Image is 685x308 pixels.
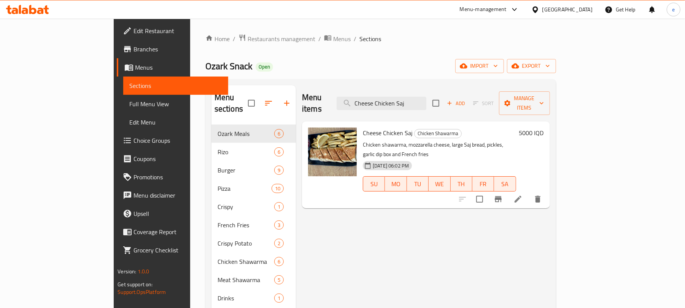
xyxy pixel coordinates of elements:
[302,92,327,115] h2: Menu items
[275,240,283,247] span: 2
[274,129,284,138] div: items
[414,129,462,138] div: Chicken Shawarma
[308,128,357,176] img: Cheese Chicken Saj
[205,34,556,44] nav: breadcrumb
[333,34,351,43] span: Menus
[211,198,296,216] div: Crispy1
[211,234,296,252] div: Crispy Potato2
[497,179,513,190] span: SA
[529,190,547,208] button: delete
[218,184,272,193] span: Pizza
[388,179,404,190] span: MO
[211,179,296,198] div: Pizza10
[274,294,284,303] div: items
[275,167,283,174] span: 9
[138,267,149,276] span: 1.0.0
[218,166,274,175] div: Burger
[513,195,523,204] a: Edit menu item
[363,127,413,139] span: Cheese Chicken Saj
[274,202,284,211] div: items
[218,220,274,230] span: French Fries
[233,34,235,43] li: /
[256,62,273,72] div: Open
[444,97,468,109] span: Add item
[256,64,273,70] span: Open
[513,61,550,71] span: export
[117,241,228,259] a: Grocery Checklist
[475,179,491,190] span: FR
[117,40,228,58] a: Branches
[238,34,315,44] a: Restaurants management
[446,99,466,108] span: Add
[519,128,544,138] h6: 5000 IQD
[542,5,593,14] div: [GEOGRAPHIC_DATA]
[123,95,228,113] a: Full Menu View
[278,94,296,112] button: Add section
[134,154,222,163] span: Coupons
[489,190,507,208] button: Branch-specific-item
[211,216,296,234] div: French Fries3
[274,166,284,175] div: items
[218,239,274,248] span: Crispy Potato
[672,5,675,14] span: e
[460,5,507,14] div: Menu-management
[218,202,274,211] span: Crispy
[134,227,222,236] span: Coverage Report
[134,45,222,54] span: Branches
[363,140,516,159] p: Chicken shawarma, mozzarella cheese, large Saj bread, pickles, garlic dip box and French fries
[218,257,274,266] span: Chicken Shawarma
[117,22,228,40] a: Edit Restaurant
[410,179,426,190] span: TU
[211,289,296,307] div: Drinks1
[117,168,228,186] a: Promotions
[275,130,283,137] span: 6
[274,239,284,248] div: items
[274,257,284,266] div: items
[455,59,504,73] button: import
[134,26,222,35] span: Edit Restaurant
[205,57,253,75] span: Ozark Snack
[275,148,283,156] span: 6
[274,147,284,156] div: items
[494,176,516,192] button: SA
[370,162,412,169] span: [DATE] 06:02 PM
[275,276,283,284] span: 5
[499,91,550,115] button: Manage items
[118,279,153,289] span: Get support on:
[275,258,283,265] span: 6
[274,220,284,230] div: items
[507,59,556,73] button: export
[272,185,283,192] span: 10
[218,129,274,138] span: Ozark Meals
[454,179,469,190] span: TH
[134,246,222,255] span: Grocery Checklist
[218,147,274,156] span: Rizo
[274,275,284,284] div: items
[259,94,278,112] span: Sort sections
[117,58,228,77] a: Menus
[135,63,222,72] span: Menus
[275,222,283,229] span: 3
[366,179,382,190] span: SU
[324,34,351,44] a: Menus
[428,95,444,111] span: Select section
[218,275,274,284] span: Meat Shawarma
[117,204,228,223] a: Upsell
[432,179,447,190] span: WE
[117,223,228,241] a: Coverage Report
[211,143,296,161] div: Rizo6
[359,34,381,43] span: Sections
[318,34,321,43] li: /
[354,34,356,43] li: /
[129,118,222,127] span: Edit Menu
[415,129,461,138] span: Chicken Shawarma
[275,295,283,302] span: 1
[407,176,429,192] button: TU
